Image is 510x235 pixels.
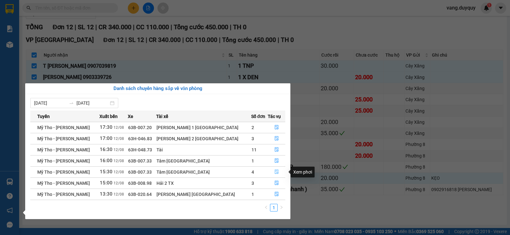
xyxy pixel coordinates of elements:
[30,85,285,93] div: Danh sách chuyến hàng sắp về văn phòng
[274,125,279,130] span: file-done
[251,147,257,152] span: 11
[262,204,270,211] li: Previous Page
[274,158,279,163] span: file-done
[113,192,124,197] span: 12/08
[37,125,90,130] span: Mỹ Tho - [PERSON_NAME]
[274,147,279,152] span: file-done
[274,136,279,141] span: file-done
[291,167,315,177] div: Xem phơi
[157,124,251,131] div: [PERSON_NAME] 1 [GEOGRAPHIC_DATA]
[280,205,283,209] span: right
[157,157,251,164] div: Tâm [GEOGRAPHIC_DATA]
[37,113,50,120] span: Tuyến
[251,136,254,141] span: 3
[113,148,124,152] span: 12/08
[268,145,285,155] button: file-done
[251,113,266,120] span: Số đơn
[128,192,152,197] span: 63B-020.64
[270,204,277,211] a: 1
[278,204,285,211] li: Next Page
[69,100,74,106] span: to
[268,122,285,133] button: file-done
[157,146,251,153] div: Tài
[37,136,90,141] span: Mỹ Tho - [PERSON_NAME]
[268,167,285,177] button: file-done
[268,189,285,199] button: file-done
[99,113,118,120] span: Xuất bến
[278,204,285,211] button: right
[100,191,113,197] span: 13:30
[113,136,124,141] span: 12/08
[100,135,113,141] span: 17:00
[128,158,152,163] span: 63B-007.33
[113,181,124,185] span: 12/08
[34,100,66,107] input: Từ ngày
[262,204,270,211] button: left
[128,181,152,186] span: 63B-008.98
[128,113,133,120] span: Xe
[157,180,251,187] div: Hải 2 TX
[76,100,109,107] input: Đến ngày
[37,181,90,186] span: Mỹ Tho - [PERSON_NAME]
[113,170,124,174] span: 12/08
[37,147,90,152] span: Mỹ Tho - [PERSON_NAME]
[264,205,268,209] span: left
[100,169,113,175] span: 15:30
[268,134,285,144] button: file-done
[251,158,254,163] span: 1
[251,192,254,197] span: 1
[270,204,278,211] li: 1
[100,158,113,163] span: 16:00
[37,158,90,163] span: Mỹ Tho - [PERSON_NAME]
[100,147,113,152] span: 16:30
[100,124,113,130] span: 17:30
[128,147,152,152] span: 63H-048.73
[128,169,152,175] span: 63B-007.33
[157,191,251,198] div: [PERSON_NAME] [GEOGRAPHIC_DATA]
[274,169,279,175] span: file-done
[100,180,113,186] span: 15:00
[128,136,152,141] span: 63H-046.83
[157,135,251,142] div: [PERSON_NAME] 2 [GEOGRAPHIC_DATA]
[251,125,254,130] span: 2
[251,169,254,175] span: 4
[156,113,168,120] span: Tài xế
[37,169,90,175] span: Mỹ Tho - [PERSON_NAME]
[113,159,124,163] span: 12/08
[274,181,279,186] span: file-done
[268,113,281,120] span: Tác vụ
[113,125,124,130] span: 12/08
[37,192,90,197] span: Mỹ Tho - [PERSON_NAME]
[157,169,251,176] div: Tâm [GEOGRAPHIC_DATA]
[69,100,74,106] span: swap-right
[268,178,285,188] button: file-done
[268,156,285,166] button: file-done
[251,181,254,186] span: 3
[128,125,152,130] span: 63B-007.20
[274,192,279,197] span: file-done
